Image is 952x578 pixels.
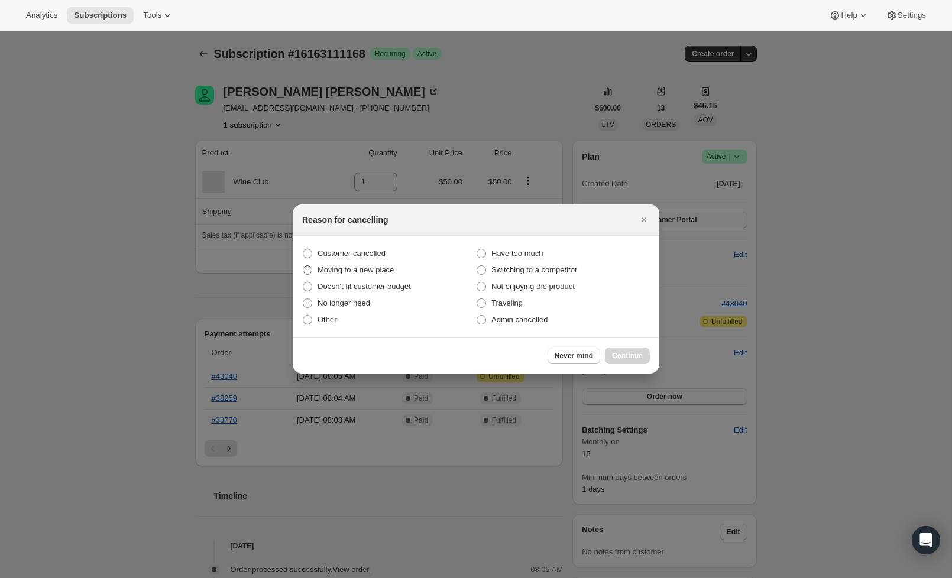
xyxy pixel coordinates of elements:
button: Help [822,7,876,24]
span: Admin cancelled [491,315,548,324]
button: Close [636,212,652,228]
span: Customer cancelled [318,249,386,258]
button: Analytics [19,7,64,24]
h2: Reason for cancelling [302,214,388,226]
span: Have too much [491,249,543,258]
span: Never mind [555,351,593,361]
button: Subscriptions [67,7,134,24]
button: Tools [136,7,180,24]
button: Settings [879,7,933,24]
span: Tools [143,11,161,20]
div: Open Intercom Messenger [912,526,940,554]
span: Help [841,11,857,20]
span: No longer need [318,298,370,307]
span: Doesn't fit customer budget [318,282,411,291]
span: Subscriptions [74,11,127,20]
span: Traveling [491,298,523,307]
span: Switching to a competitor [491,265,577,274]
button: Never mind [548,348,600,364]
span: Moving to a new place [318,265,394,274]
span: Analytics [26,11,57,20]
span: Other [318,315,337,324]
span: Settings [898,11,926,20]
span: Not enjoying the product [491,282,575,291]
